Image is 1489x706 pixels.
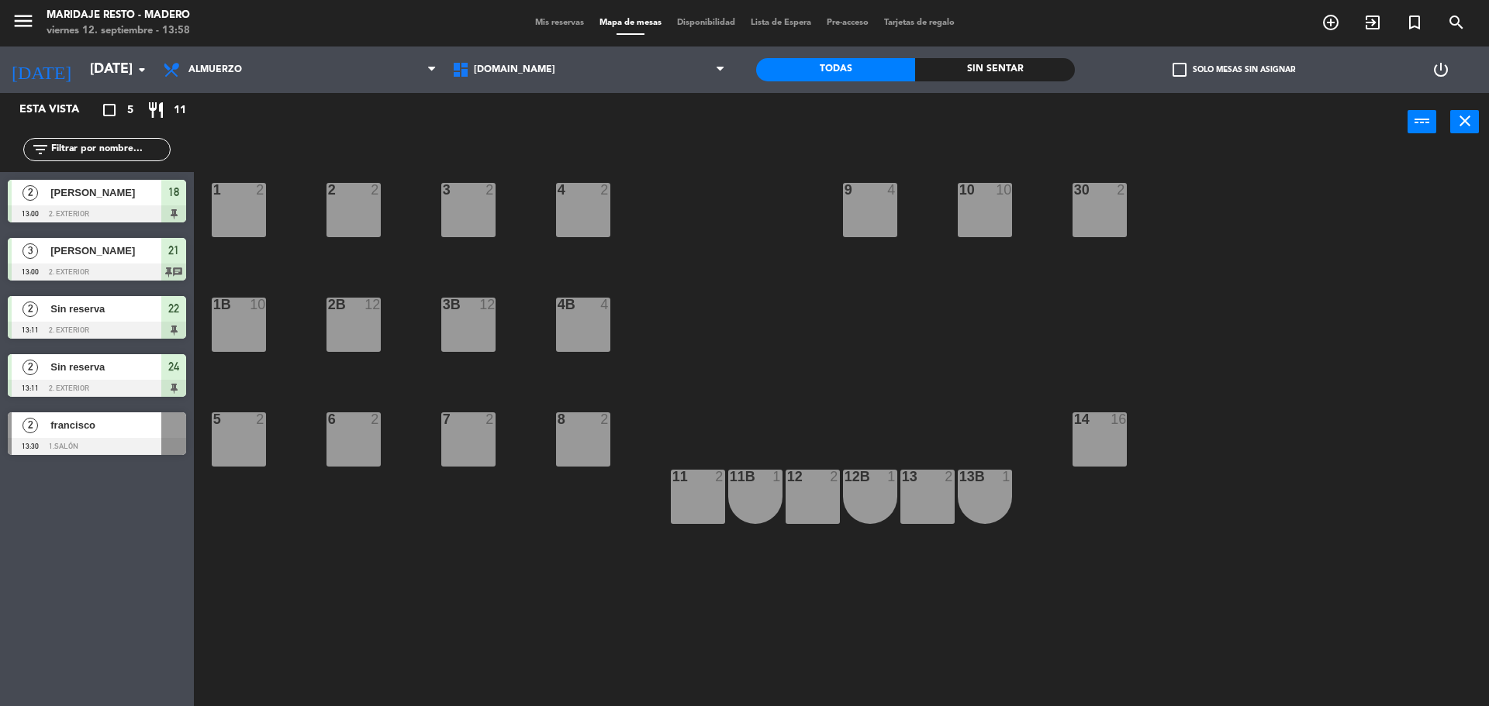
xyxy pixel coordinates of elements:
div: 2 [371,183,380,197]
button: power_input [1408,110,1436,133]
div: 11 [672,470,673,484]
div: 7 [443,412,444,426]
span: 2 [22,360,38,375]
span: 2 [22,185,38,201]
i: menu [12,9,35,33]
span: [DOMAIN_NAME] [474,64,555,75]
span: 2 [22,301,38,317]
i: filter_list [31,140,50,159]
div: 1 [213,183,214,197]
i: add_circle_outline [1321,13,1340,32]
div: 2 [830,470,839,484]
button: close [1450,110,1479,133]
div: 2 [256,183,265,197]
div: 2 [600,183,610,197]
i: turned_in_not [1405,13,1424,32]
div: Esta vista [8,101,112,119]
div: 2 [945,470,954,484]
div: 2 [256,412,265,426]
div: 3B [443,298,444,312]
i: close [1456,112,1474,130]
span: 18 [168,183,179,201]
div: 2 [1117,183,1126,197]
div: 2 [328,183,329,197]
div: 9 [845,183,845,197]
span: 3 [22,243,38,259]
i: power_settings_new [1432,60,1450,79]
span: Almuerzo [188,64,242,75]
div: Todas [756,58,915,81]
i: exit_to_app [1363,13,1382,32]
div: 1B [213,298,214,312]
i: power_input [1413,112,1432,130]
span: [PERSON_NAME] [50,243,161,259]
span: Lista de Espera [743,19,819,27]
span: Sin reserva [50,359,161,375]
i: arrow_drop_down [133,60,151,79]
div: 2 [715,470,724,484]
div: 14 [1074,412,1075,426]
div: 13 [902,470,903,484]
span: Mis reservas [527,19,592,27]
div: 16 [1111,412,1126,426]
div: 30 [1074,183,1075,197]
div: viernes 12. septiembre - 13:58 [47,23,190,39]
div: 12B [845,470,845,484]
div: 2 [485,412,495,426]
div: 6 [328,412,329,426]
span: 21 [168,241,179,260]
div: 2B [328,298,329,312]
div: 4 [887,183,897,197]
i: crop_square [100,101,119,119]
div: 10 [996,183,1011,197]
span: check_box_outline_blank [1173,63,1187,77]
div: 10 [959,183,960,197]
div: 3 [443,183,444,197]
span: Pre-acceso [819,19,876,27]
div: 2 [485,183,495,197]
div: 12 [364,298,380,312]
div: 2 [371,412,380,426]
span: Sin reserva [50,301,161,317]
span: francisco [50,417,161,433]
div: 12 [479,298,495,312]
div: 12 [787,470,788,484]
span: [PERSON_NAME] [50,184,161,201]
div: 5 [213,412,214,426]
span: 5 [127,102,133,119]
div: 10 [250,298,265,312]
span: 2 [22,418,38,433]
div: Maridaje Resto - Madero [47,8,190,23]
div: 4 [600,298,610,312]
span: Tarjetas de regalo [876,19,962,27]
div: 2 [600,412,610,426]
i: search [1447,13,1466,32]
span: Mapa de mesas [592,19,669,27]
input: Filtrar por nombre... [50,141,170,158]
span: 11 [174,102,186,119]
div: 1 [772,470,782,484]
span: 22 [168,299,179,318]
button: menu [12,9,35,38]
label: Solo mesas sin asignar [1173,63,1295,77]
div: 1 [1002,470,1011,484]
i: restaurant [147,101,165,119]
div: 13B [959,470,960,484]
div: 1 [887,470,897,484]
span: 24 [168,357,179,376]
span: Disponibilidad [669,19,743,27]
div: Sin sentar [915,58,1074,81]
